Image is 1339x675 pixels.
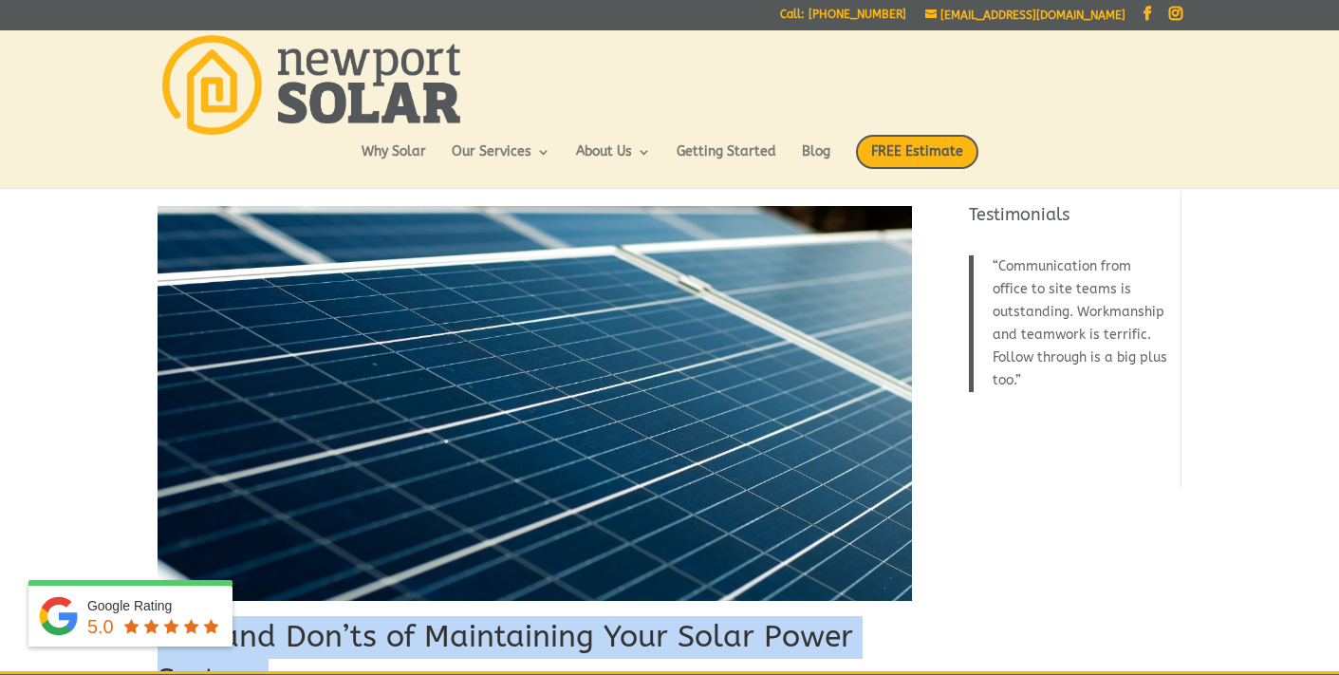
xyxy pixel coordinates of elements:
[856,135,978,169] span: FREE Estimate
[162,35,460,135] img: Newport Solar | Solar Energy Optimized.
[576,145,651,178] a: About Us
[87,616,114,637] span: 5.0
[969,203,1169,236] h4: Testimonials
[452,145,550,178] a: Our Services
[158,206,912,601] img: Dos and Don'ts of Maintaining Your Solar Power System
[856,135,978,188] a: FREE Estimate
[802,145,830,178] a: Blog
[780,9,906,28] a: Call: [PHONE_NUMBER]
[362,145,426,178] a: Why Solar
[925,9,1125,22] a: [EMAIL_ADDRESS][DOMAIN_NAME]
[677,145,776,178] a: Getting Started
[969,255,1169,392] blockquote: Communication from office to site teams is outstanding. Workmanship and teamwork is terrific. Fol...
[87,596,223,615] div: Google Rating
